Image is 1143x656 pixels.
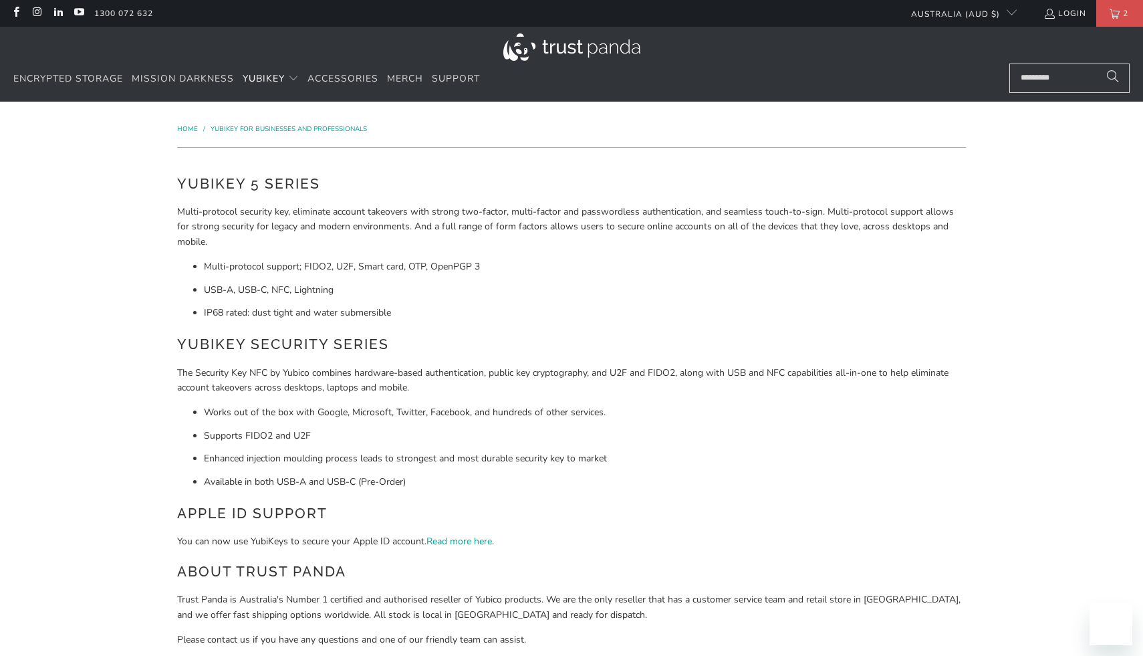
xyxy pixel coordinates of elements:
[10,8,21,19] a: Trust Panda Australia on Facebook
[204,259,966,274] li: Multi-protocol support; FIDO2, U2F, Smart card, OTP, OpenPGP 3
[1009,64,1130,93] input: Search...
[94,6,153,21] a: 1300 072 632
[177,334,966,355] h2: YubiKey Security Series
[177,592,966,623] p: Trust Panda is Australia's Number 1 certified and authorised reseller of Yubico products. We are ...
[203,124,205,134] span: /
[204,405,966,420] li: Works out of the box with Google, Microsoft, Twitter, Facebook, and hundreds of other services.
[13,64,480,95] nav: Translation missing: en.navigation.header.main_nav
[243,64,299,95] summary: YubiKey
[387,64,423,95] a: Merch
[177,124,198,134] span: Home
[1090,603,1132,645] iframe: Button to launch messaging window
[1096,64,1130,93] button: Search
[177,561,966,582] h2: About Trust Panda
[243,72,285,85] span: YubiKey
[307,64,378,95] a: Accessories
[426,535,492,548] a: Read more here
[211,124,367,134] a: YubiKey for Businesses and Professionals
[432,72,480,85] span: Support
[307,72,378,85] span: Accessories
[387,72,423,85] span: Merch
[204,451,966,466] li: Enhanced injection moulding process leads to strongest and most durable security key to market
[13,72,123,85] span: Encrypted Storage
[204,306,966,320] li: IP68 rated: dust tight and water submersible
[204,429,966,443] li: Supports FIDO2 and U2F
[204,283,966,298] li: USB-A, USB-C, NFC, Lightning
[204,475,966,489] li: Available in both USB-A and USB-C (Pre-Order)
[503,33,640,61] img: Trust Panda Australia
[177,503,966,524] h2: Apple ID Support
[132,72,234,85] span: Mission Darkness
[177,366,966,396] p: The Security Key NFC by Yubico combines hardware-based authentication, public key cryptography, a...
[177,124,200,134] a: Home
[13,64,123,95] a: Encrypted Storage
[177,534,966,549] p: You can now use YubiKeys to secure your Apple ID account. .
[132,64,234,95] a: Mission Darkness
[52,8,63,19] a: Trust Panda Australia on LinkedIn
[432,64,480,95] a: Support
[177,173,966,195] h2: YubiKey 5 Series
[177,633,966,647] p: Please contact us if you have any questions and one of our friendly team can assist.
[177,205,966,249] p: Multi-protocol security key, eliminate account takeovers with strong two-factor, multi-factor and...
[1043,6,1086,21] a: Login
[31,8,42,19] a: Trust Panda Australia on Instagram
[73,8,84,19] a: Trust Panda Australia on YouTube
